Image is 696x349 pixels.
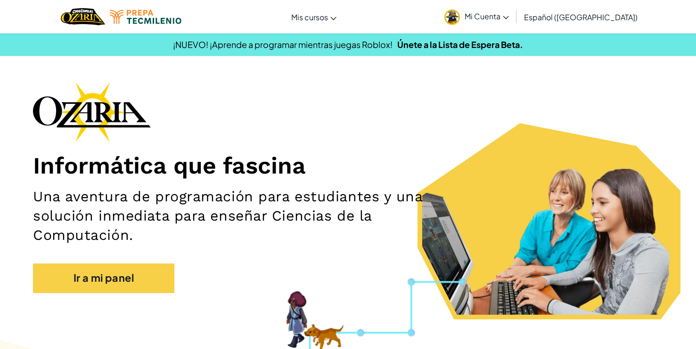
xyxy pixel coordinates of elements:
[397,39,523,50] a: Únete a la Lista de Espera Beta.
[33,187,455,245] h2: Una aventura de programación para estudiantes y una solución inmediata para enseñar Ciencias de l...
[465,11,509,21] span: Mi Cuenta
[287,4,341,30] a: Mis cursos
[61,7,105,26] a: Ozaria by CodeCombat logo
[33,263,174,293] a: Ir a mi panel
[33,82,151,142] img: Ozaria branding logo
[110,10,181,24] img: Tecmilenio logo
[173,39,393,50] span: ¡NUEVO! ¡Aprende a programar mientras juegas Roblox!
[33,151,663,180] h1: Informática que fascina
[519,4,642,30] a: Español ([GEOGRAPHIC_DATA])
[440,2,514,32] a: Mi Cuenta
[291,12,328,22] span: Mis cursos
[524,12,638,22] span: Español ([GEOGRAPHIC_DATA])
[61,7,105,26] img: Home
[444,9,460,25] img: avatar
